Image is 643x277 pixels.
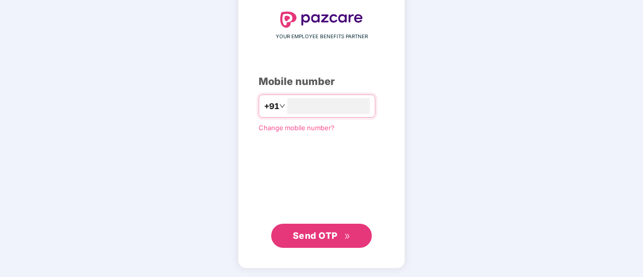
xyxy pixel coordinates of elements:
[280,12,363,28] img: logo
[276,33,368,41] span: YOUR EMPLOYEE BENEFITS PARTNER
[264,100,279,113] span: +91
[293,230,338,241] span: Send OTP
[259,74,384,89] div: Mobile number
[279,103,285,109] span: down
[344,233,351,240] span: double-right
[259,124,335,132] a: Change mobile number?
[271,224,372,248] button: Send OTPdouble-right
